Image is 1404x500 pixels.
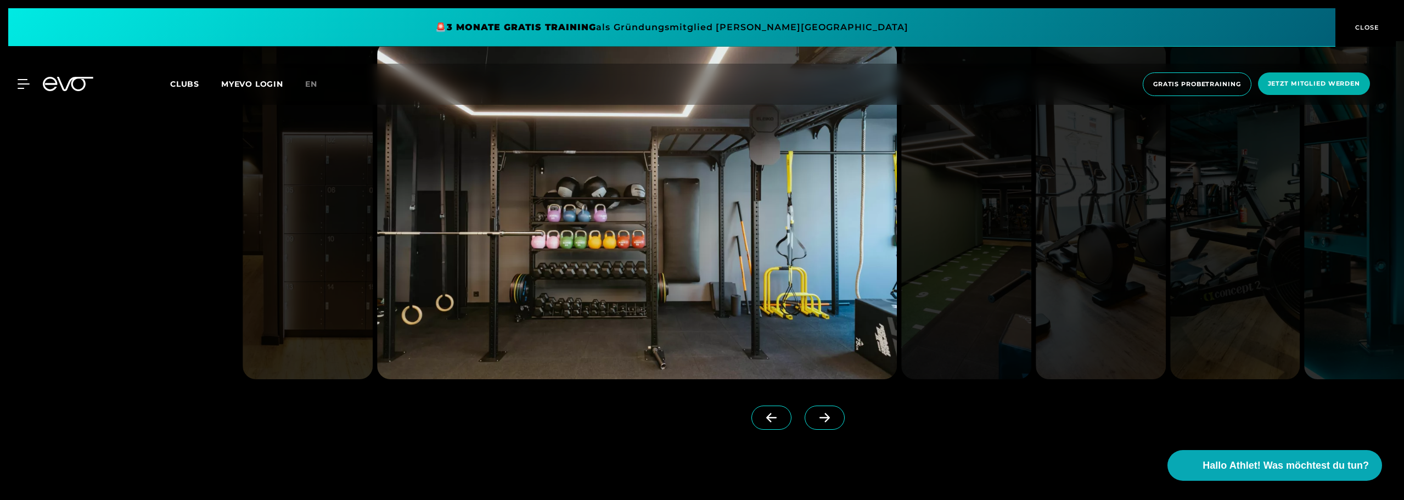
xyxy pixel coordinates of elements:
[305,79,317,89] span: en
[221,79,283,89] a: MYEVO LOGIN
[377,41,897,379] img: evofitness
[1203,458,1369,473] span: Hallo Athlet! Was möchtest du tun?
[1153,80,1241,89] span: Gratis Probetraining
[1255,72,1373,96] a: Jetzt Mitglied werden
[901,41,1031,379] img: evofitness
[170,78,221,89] a: Clubs
[1268,79,1360,88] span: Jetzt Mitglied werden
[1167,450,1382,481] button: Hallo Athlet! Was möchtest du tun?
[1335,8,1396,47] button: CLOSE
[170,79,199,89] span: Clubs
[1036,41,1166,379] img: evofitness
[1170,41,1300,379] img: evofitness
[305,78,330,91] a: en
[1139,72,1255,96] a: Gratis Probetraining
[243,41,373,379] img: evofitness
[1352,23,1379,32] span: CLOSE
